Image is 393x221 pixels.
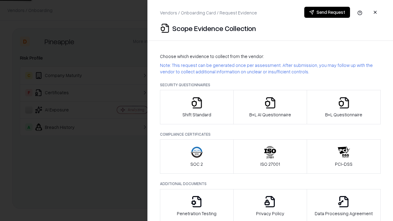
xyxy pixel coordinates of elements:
button: PCI-DSS [307,139,381,174]
button: ISO 27001 [233,139,307,174]
p: Vendors / Onboarding Card / Request Evidence [160,10,257,16]
button: Send Request [304,7,350,18]
p: Data Processing Agreement [315,210,373,217]
p: PCI-DSS [335,161,352,167]
p: SOC 2 [190,161,203,167]
p: Additional Documents [160,181,381,186]
button: B+L Questionnaire [307,90,381,124]
p: Scope Evidence Collection [172,23,256,33]
p: Security Questionnaires [160,82,381,87]
p: Compliance Certificates [160,132,381,137]
button: SOC 2 [160,139,234,174]
p: B+L AI Questionnaire [249,111,291,118]
button: B+L AI Questionnaire [233,90,307,124]
p: ISO 27001 [260,161,280,167]
p: Note: This request can be generated once per assessment. After submission, you may follow up with... [160,62,381,75]
button: Shift Standard [160,90,234,124]
p: Privacy Policy [256,210,284,217]
p: Shift Standard [182,111,211,118]
p: Choose which evidence to collect from the vendor: [160,53,381,60]
p: B+L Questionnaire [325,111,362,118]
p: Penetration Testing [177,210,216,217]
